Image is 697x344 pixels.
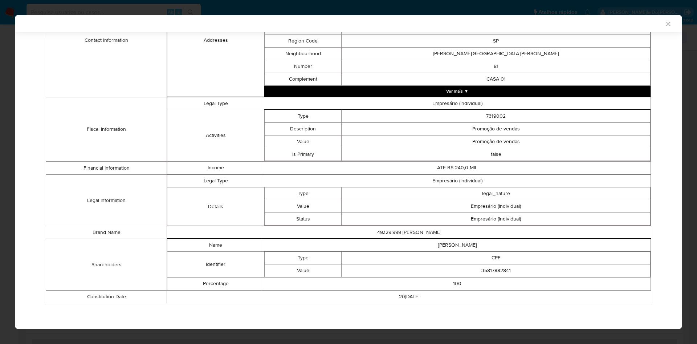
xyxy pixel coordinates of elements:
td: Details [167,187,264,226]
td: Is Primary [264,148,342,161]
td: Percentage [167,278,264,290]
td: Description [264,123,342,135]
td: Region Code [264,35,342,48]
td: Financial Information [46,162,167,175]
td: Empresário (Individual) [342,200,651,213]
td: false [342,148,651,161]
button: Expand array [264,86,651,97]
td: Shareholders [46,239,167,291]
td: [PERSON_NAME][GEOGRAPHIC_DATA][PERSON_NAME] [342,48,651,60]
td: Empresário (Individual) [342,213,651,226]
td: 35817882841 [342,264,651,277]
div: closure-recommendation-modal [15,15,682,329]
td: Type [264,187,342,200]
td: 7319002 [342,110,651,123]
td: [PERSON_NAME] [264,239,651,252]
td: 20[DATE] [167,291,651,303]
td: Legal Type [167,175,264,187]
td: Activities [167,110,264,161]
td: Empresário (Individual) [264,175,651,187]
td: Identifier [167,252,264,278]
td: Name [167,239,264,252]
td: Neighbourhood [264,48,342,60]
td: Empresário (Individual) [264,97,651,110]
td: 100 [264,278,651,290]
td: Income [167,162,264,174]
td: Brand Name [46,226,167,239]
td: Fiscal Information [46,97,167,162]
td: Value [264,200,342,213]
td: CPF [342,252,651,264]
td: ATE R$ 240,0 MIL [264,162,651,174]
td: Value [264,135,342,148]
td: Type [264,252,342,264]
td: Number [264,60,342,73]
td: Status [264,213,342,226]
td: Value [264,264,342,277]
button: Fechar a janela [665,20,671,27]
td: Type [264,110,342,123]
td: SP [342,35,651,48]
td: Legal Type [167,97,264,110]
td: Promoção de vendas [342,123,651,135]
td: Legal Information [46,175,167,226]
td: Promoção de vendas [342,135,651,148]
td: Constitution Date [46,291,167,303]
td: 49.129.999 [PERSON_NAME] [167,226,651,239]
td: legal_nature [342,187,651,200]
td: CASA 01 [342,73,651,86]
td: Complement [264,73,342,86]
td: 81 [342,60,651,73]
